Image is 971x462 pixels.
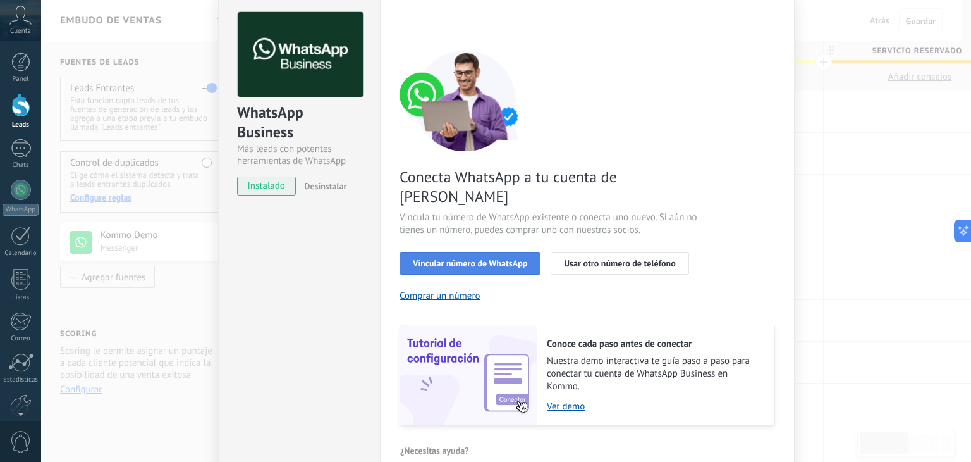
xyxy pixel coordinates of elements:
[3,121,39,129] div: Leads
[299,177,346,196] button: Desinstalar
[400,50,532,151] img: connect number
[3,294,39,302] div: Listas
[400,211,700,237] span: Vincula tu número de WhatsApp existente o conecta uno nuevo. Si aún no tienes un número, puedes c...
[564,259,675,268] span: Usar otro número de teléfono
[237,143,362,167] div: Más leads con potentes herramientas de WhatsApp
[400,446,469,455] span: ¿Necesitas ayuda?
[238,177,295,196] span: instalado
[3,335,39,343] div: Correo
[3,204,39,216] div: WhatsApp
[551,252,688,275] button: Usar otro número de teléfono
[400,441,470,460] button: ¿Necesitas ayuda?
[237,103,362,143] div: WhatsApp Business
[400,167,700,206] span: Conecta WhatsApp a tu cuenta de [PERSON_NAME]
[547,401,762,413] a: Ver demo
[304,180,346,192] span: Desinstalar
[238,12,363,97] img: logo_main.png
[400,252,540,275] button: Vincular número de WhatsApp
[413,259,527,268] span: Vincular número de WhatsApp
[3,249,39,258] div: Calendario
[547,338,762,350] h2: Conoce cada paso antes de conectar
[10,27,31,35] span: Cuenta
[3,161,39,170] div: Chats
[3,75,39,84] div: Panel
[400,290,480,302] button: Comprar un número
[547,355,762,393] span: Nuestra demo interactiva te guía paso a paso para conectar tu cuenta de WhatsApp Business en Kommo.
[3,376,39,384] div: Estadísticas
